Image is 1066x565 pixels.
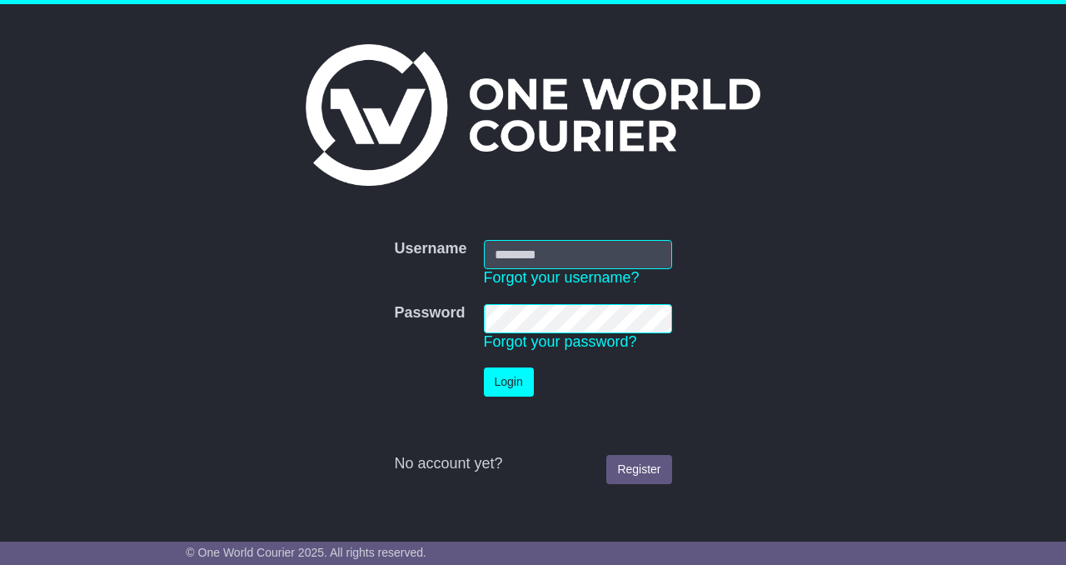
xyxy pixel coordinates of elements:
img: One World [306,44,760,186]
a: Register [606,455,671,484]
label: Password [394,304,465,322]
div: No account yet? [394,455,671,473]
label: Username [394,240,466,258]
a: Forgot your username? [484,269,640,286]
span: © One World Courier 2025. All rights reserved. [186,546,426,559]
a: Forgot your password? [484,333,637,350]
button: Login [484,367,534,397]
